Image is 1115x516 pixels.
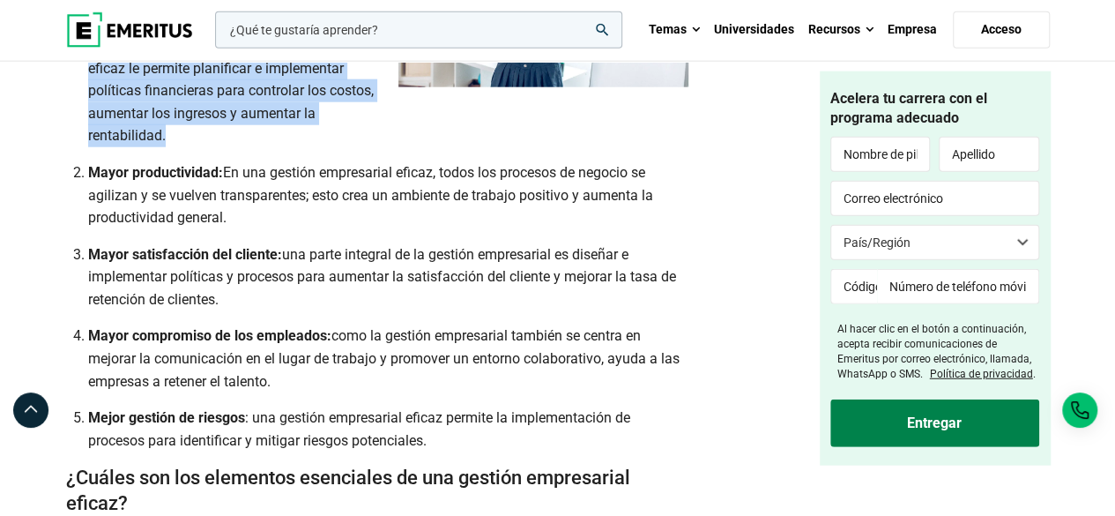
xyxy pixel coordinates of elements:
[830,225,1039,260] select: País
[88,327,331,344] font: Mayor compromiso de los empleados:
[930,367,1033,379] a: Política de privacidad
[88,246,676,308] font: una parte integral de la gestión empresarial es diseñar e implementar políticas y procesos para a...
[939,137,1039,172] input: Apellido
[830,89,987,125] font: Acelera tu carrera con el programa adecuado
[66,467,630,514] font: ¿Cuáles son los elementos esenciales de una gestión empresarial eficaz?
[88,409,245,426] font: Mejor gestión de riesgos
[830,269,877,304] input: Código
[88,409,630,449] font: : una gestión empresarial eficaz permite la implementación de procesos para identificar y mitigar...
[649,22,687,36] font: Temas
[714,22,794,36] font: Universidades
[1033,367,1036,379] font: .
[837,323,1031,379] font: Al hacer clic en el botón a continuación, acepta recibir comunicaciones de Emeritus por correo el...
[981,22,1022,36] font: Acceso
[953,11,1050,49] a: Acceso
[88,164,223,181] font: Mayor productividad:
[877,269,1039,304] input: Número de teléfono móvil
[830,137,931,172] input: Nombre de pila
[88,37,374,144] font: una gestión eficaz le permite planificar e implementar políticas financieras para controlar los c...
[808,22,860,36] font: Recursos
[830,181,1039,216] input: Correo electrónico
[830,399,1039,446] input: Entregar
[88,327,680,389] font: como la gestión empresarial también se centra en mejorar la comunicación en el lugar de trabajo y...
[888,22,937,36] font: Empresa
[215,11,622,49] input: campo de búsqueda de productos de woocommerce-0
[88,246,282,263] font: Mayor satisfacción del cliente:
[88,164,653,226] font: En una gestión empresarial eficaz, todos los procesos de negocio se agilizan y se vuelven transpa...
